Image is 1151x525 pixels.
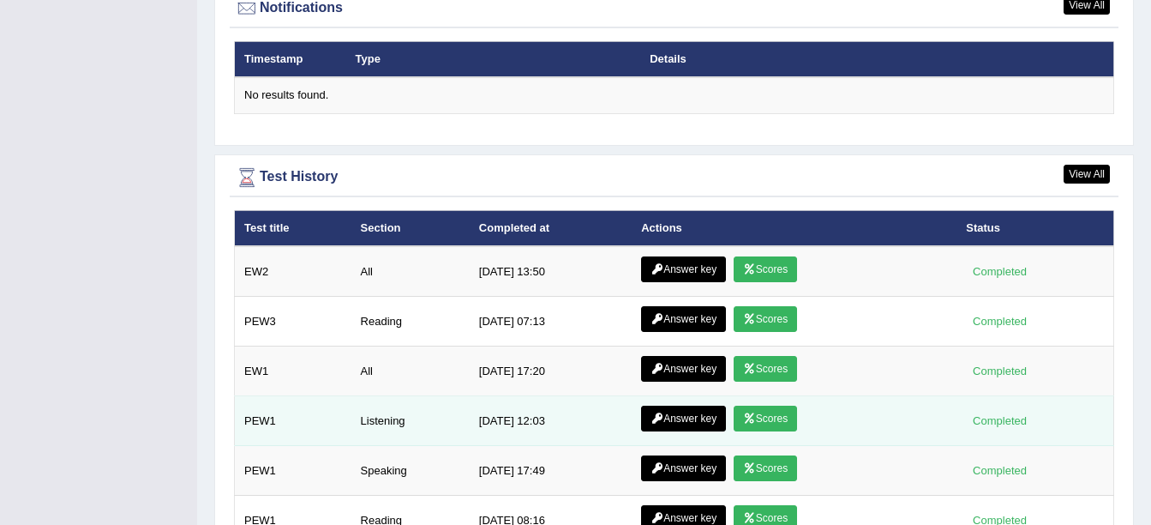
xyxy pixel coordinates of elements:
[470,396,632,446] td: [DATE] 12:03
[470,246,632,297] td: [DATE] 13:50
[966,312,1033,330] div: Completed
[244,87,1104,104] div: No results found.
[235,446,351,496] td: PEW1
[1064,165,1110,184] a: View All
[640,41,1010,77] th: Details
[351,246,470,297] td: All
[734,356,797,382] a: Scores
[351,347,470,396] td: All
[346,41,641,77] th: Type
[470,347,632,396] td: [DATE] 17:20
[632,210,956,246] th: Actions
[966,412,1033,430] div: Completed
[351,297,470,347] td: Reading
[351,396,470,446] td: Listening
[641,406,726,431] a: Answer key
[734,256,797,282] a: Scores
[641,256,726,282] a: Answer key
[235,41,346,77] th: Timestamp
[966,462,1033,480] div: Completed
[235,347,351,396] td: EW1
[470,297,632,347] td: [DATE] 07:13
[351,210,470,246] th: Section
[641,456,726,481] a: Answer key
[641,306,726,332] a: Answer key
[956,210,1113,246] th: Status
[734,306,797,332] a: Scores
[470,210,632,246] th: Completed at
[235,297,351,347] td: PEW3
[235,210,351,246] th: Test title
[734,406,797,431] a: Scores
[235,396,351,446] td: PEW1
[641,356,726,382] a: Answer key
[351,446,470,496] td: Speaking
[470,446,632,496] td: [DATE] 17:49
[234,165,1114,190] div: Test History
[966,362,1033,380] div: Completed
[966,262,1033,281] div: Completed
[734,456,797,481] a: Scores
[235,246,351,297] td: EW2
